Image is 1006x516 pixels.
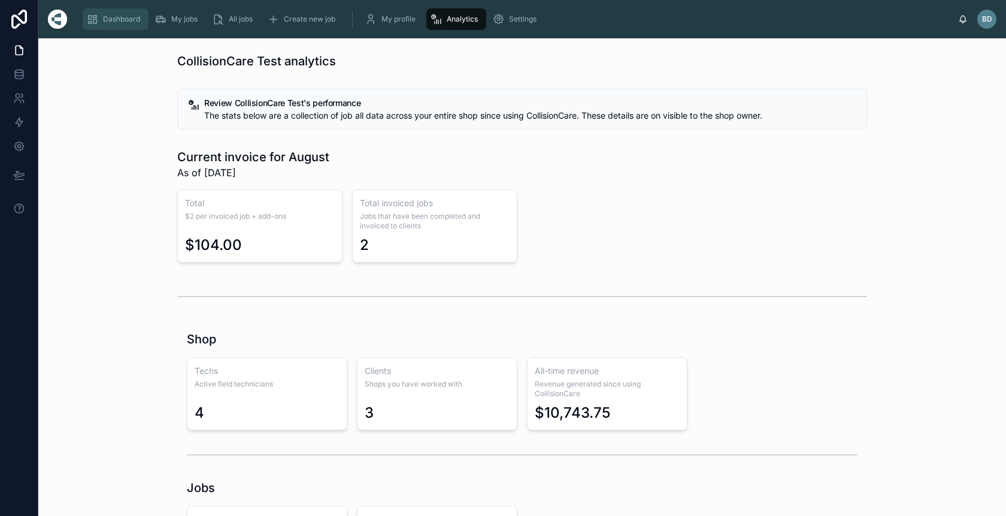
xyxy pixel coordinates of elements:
div: scrollable content [77,6,958,32]
a: Analytics [426,8,486,30]
img: App logo [48,10,67,29]
span: All jobs [229,14,253,24]
span: Dashboard [103,14,140,24]
span: BD [982,14,992,24]
div: 2 [360,236,369,255]
a: Create new job [263,8,344,30]
span: Analytics [447,14,478,24]
h1: Shop [187,331,216,348]
h1: CollisionCare Test analytics [177,53,336,70]
h1: Jobs [187,479,215,496]
div: 3 [365,403,374,423]
h1: Current invoice for August [177,149,329,165]
h3: Techs [195,365,340,377]
span: As of [DATE] [177,165,329,180]
span: The stats below are a collection of job all data across your entire shop since using CollisionCar... [204,110,762,120]
h5: Review CollisionCare Test's performance [204,99,857,107]
span: Active field technicians [195,379,340,389]
a: Settings [489,8,545,30]
span: Create new job [284,14,335,24]
div: The stats below are a collection of job all data across your entire shop since using CollisionCar... [204,110,857,122]
div: $10,743.75 [535,403,610,423]
h3: All-time revenue [535,365,680,377]
a: All jobs [208,8,261,30]
div: $104.00 [185,236,242,255]
h3: Total [185,197,335,209]
span: My profile [381,14,416,24]
span: Jobs that have been completed and invoiced to clients [360,212,510,231]
span: $2 per invoiced job + add-ons [185,212,335,221]
h3: Total invoiced jobs [360,197,510,209]
span: Settings [509,14,537,24]
span: Revenue generated since using CollisionCare [535,379,680,399]
a: Dashboard [83,8,149,30]
span: My jobs [171,14,198,24]
a: My jobs [151,8,206,30]
h3: Clients [365,365,510,377]
div: 4 [195,403,204,423]
a: My profile [361,8,424,30]
span: Shops you have worked with [365,379,510,389]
